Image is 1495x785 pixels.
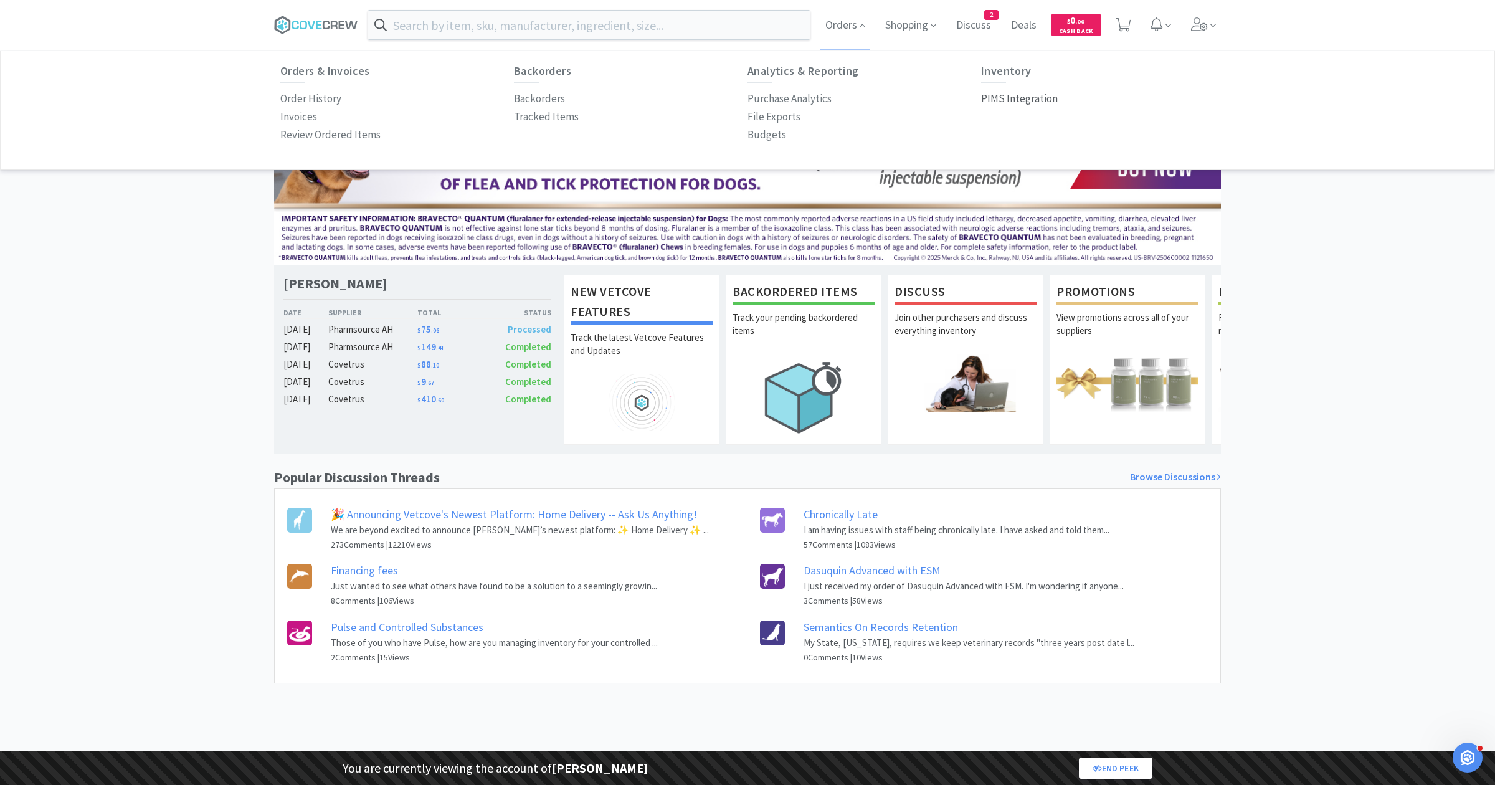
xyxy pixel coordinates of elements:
h1: New Vetcove Features [571,282,713,325]
h6: Inventory [981,65,1215,77]
a: Deals [1006,20,1042,31]
a: PIMS Integration [981,90,1058,108]
a: Backordered ItemsTrack your pending backordered items [726,275,881,444]
a: 🎉 Announcing Vetcove's Newest Platform: Home Delivery -- Ask Us Anything! [331,507,697,521]
div: [DATE] [283,374,328,389]
img: hero_discuss.png [895,354,1037,411]
p: Backorders [514,90,565,107]
img: hero_promotions.png [1056,354,1198,411]
h1: Popular Discussion Threads [274,467,440,488]
div: Covetrus [328,392,417,407]
a: End Peek [1079,758,1152,779]
img: hero_backorders.png [733,354,875,440]
a: Dasuquin Advanced with ESM [804,563,941,578]
h6: 0 Comments | 10 Views [804,650,1134,664]
p: Review Ordered Items [280,126,381,143]
h1: [PERSON_NAME] [283,275,387,293]
div: Pharmsource AH [328,340,417,354]
span: . 67 [426,379,434,387]
p: I just received my order of Dasuquin Advanced with ESM. I'm wondering if anyone... [804,579,1124,594]
a: [DATE]Pharmsource AH$149.41Completed [283,340,551,354]
p: Join other purchasers and discuss everything inventory [895,311,1037,354]
span: . 06 [431,326,439,335]
div: Covetrus [328,357,417,372]
p: You are currently viewing the account of [343,758,648,778]
a: Chronically Late [804,507,878,521]
p: Just wanted to see what others have found to be a solution to a seemingly growin... [331,579,657,594]
span: $ [417,379,421,387]
h1: Promotions [1056,282,1198,305]
h6: Analytics & Reporting [747,65,981,77]
p: File Exports [747,108,800,125]
p: Track your pending backordered items [733,311,875,354]
span: 75 [417,323,439,335]
a: Review Ordered Items [280,126,381,144]
div: Pharmsource AH [328,322,417,337]
span: 0 [1067,14,1084,26]
span: Completed [505,358,551,370]
span: Completed [505,376,551,388]
img: hero_samples.png [1218,354,1360,411]
a: New Vetcove FeaturesTrack the latest Vetcove Features and Updates [564,275,719,444]
span: Completed [505,393,551,405]
span: . 60 [436,396,444,404]
p: We are beyond excited to announce [PERSON_NAME]’s newest platform: ✨ Home Delivery ✨ ... [331,523,709,538]
p: Track the latest Vetcove Features and Updates [571,331,713,374]
p: My State, [US_STATE], requires we keep veterinary records "three years post date l... [804,635,1134,650]
div: [DATE] [283,392,328,407]
a: Invoices [280,108,317,126]
span: 149 [417,341,444,353]
h1: Backordered Items [733,282,875,305]
p: Order History [280,90,341,107]
span: . 41 [436,344,444,352]
p: Purchase Analytics [747,90,832,107]
div: Status [484,307,551,318]
span: $ [417,326,421,335]
img: 3ffb5edee65b4d9ab6d7b0afa510b01f.jpg [274,75,1221,265]
h1: Discuss [895,282,1037,305]
span: $ [417,396,421,404]
input: Search by item, sku, manufacturer, ingredient, size... [368,11,810,39]
div: Total [417,307,485,318]
a: DiscussJoin other purchasers and discuss everything inventory [888,275,1043,444]
a: [DATE]Covetrus$9.67Completed [283,374,551,389]
span: Cash Back [1059,28,1093,36]
a: Purchase Analytics [747,90,832,108]
a: Semantics On Records Retention [804,620,958,634]
div: Covetrus [328,374,417,389]
h6: 8 Comments | 106 Views [331,594,657,607]
span: Processed [508,323,551,335]
img: hero_feature_roadmap.png [571,374,713,431]
p: PIMS Integration [981,90,1058,107]
div: [DATE] [283,322,328,337]
a: [DATE]Pharmsource AH$75.06Processed [283,322,551,337]
h6: 2 Comments | 15 Views [331,650,658,664]
div: Supplier [328,307,417,318]
p: View promotions across all of your suppliers [1056,311,1198,354]
span: $ [1067,17,1070,26]
p: Tracked Items [514,108,579,125]
a: PromotionsView promotions across all of your suppliers [1050,275,1205,444]
a: Budgets [747,126,786,144]
a: Pulse and Controlled Substances [331,620,483,634]
span: Completed [505,341,551,353]
span: 88 [417,358,439,370]
h6: 3 Comments | 58 Views [804,594,1124,607]
p: I am having issues with staff being chronically late. I have asked and told them... [804,523,1109,538]
a: Tracked Items [514,108,579,126]
h6: 273 Comments | 12210 Views [331,538,709,551]
a: File Exports [747,108,800,126]
span: $ [417,361,421,369]
p: Those of you who have Pulse, how are you managing inventory for your controlled ... [331,635,658,650]
h6: Orders & Invoices [280,65,514,77]
a: Free SamplesRequest free samples on the newest veterinary products [1212,275,1367,444]
a: [DATE]Covetrus$410.60Completed [283,392,551,407]
a: Financing fees [331,563,398,578]
span: 410 [417,393,444,405]
a: Browse Discussions [1130,469,1221,485]
a: Discuss2 [951,20,996,31]
iframe: Intercom live chat [1453,743,1483,773]
span: 9 [417,376,434,388]
strong: [PERSON_NAME] [552,760,648,776]
div: Date [283,307,328,318]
